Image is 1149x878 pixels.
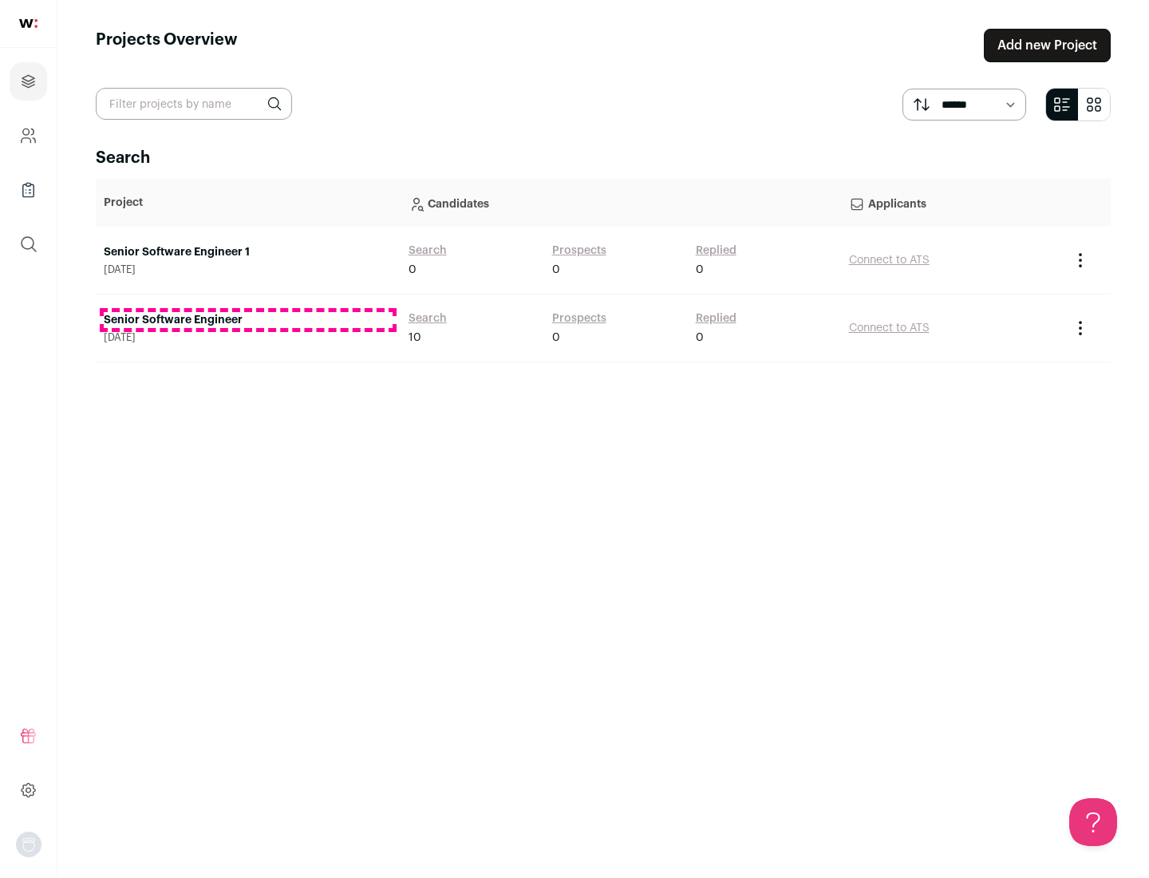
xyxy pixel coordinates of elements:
[409,187,833,219] p: Candidates
[696,330,704,346] span: 0
[10,117,47,155] a: Company and ATS Settings
[849,322,930,334] a: Connect to ATS
[552,330,560,346] span: 0
[10,171,47,209] a: Company Lists
[1071,318,1090,338] button: Project Actions
[16,832,41,857] button: Open dropdown
[96,147,1111,169] h2: Search
[696,262,704,278] span: 0
[984,29,1111,62] a: Add new Project
[552,243,606,259] a: Prospects
[696,243,736,259] a: Replied
[696,310,736,326] a: Replied
[1071,251,1090,270] button: Project Actions
[104,195,393,211] p: Project
[1069,798,1117,846] iframe: Help Scout Beacon - Open
[409,310,447,326] a: Search
[552,310,606,326] a: Prospects
[409,243,447,259] a: Search
[16,832,41,857] img: nopic.png
[409,262,417,278] span: 0
[104,331,393,344] span: [DATE]
[96,29,238,62] h1: Projects Overview
[10,62,47,101] a: Projects
[104,244,393,260] a: Senior Software Engineer 1
[104,312,393,328] a: Senior Software Engineer
[849,187,1055,219] p: Applicants
[104,263,393,276] span: [DATE]
[409,330,421,346] span: 10
[552,262,560,278] span: 0
[849,255,930,266] a: Connect to ATS
[96,88,292,120] input: Filter projects by name
[19,19,38,28] img: wellfound-shorthand-0d5821cbd27db2630d0214b213865d53afaa358527fdda9d0ea32b1df1b89c2c.svg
